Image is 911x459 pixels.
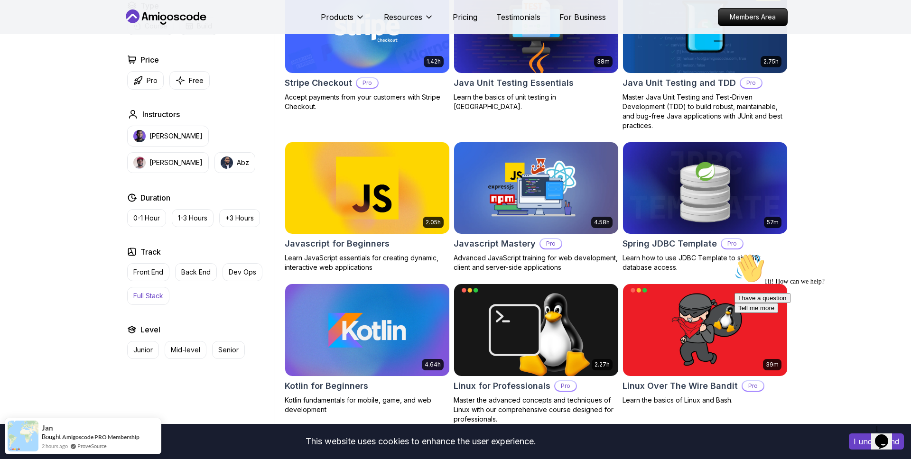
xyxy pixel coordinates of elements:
[4,28,94,36] span: Hi! How can we help?
[149,131,203,141] p: [PERSON_NAME]
[871,421,902,450] iframe: chat widget
[285,379,368,393] h2: Kotlin for Beginners
[189,76,204,85] p: Free
[454,284,619,424] a: Linux for Professionals card2.27hLinux for ProfessionalsProMaster the advanced concepts and techn...
[172,209,214,227] button: 1-3 Hours
[496,11,540,23] a: Testimonials
[42,424,53,432] span: Jan
[722,239,743,248] p: Pro
[767,219,779,226] p: 57m
[8,421,38,451] img: provesource social proof notification image
[237,158,249,167] p: Abz
[181,267,211,277] p: Back End
[718,8,788,26] a: Members Area
[4,4,175,64] div: 👋Hi! How can we help?I have a questionTell me more
[741,78,762,88] p: Pro
[285,142,449,234] img: Javascript for Beginners card
[559,11,606,23] a: For Business
[454,253,619,272] p: Advanced JavaScript training for web development, client and server-side applications
[731,249,902,416] iframe: chat widget
[219,209,260,227] button: +3 Hours
[357,78,378,88] p: Pro
[169,71,210,90] button: Free
[285,237,390,250] h2: Javascript for Beginners
[454,92,619,111] p: Learn the basics of unit testing in [GEOGRAPHIC_DATA].
[221,156,233,169] img: instructor img
[42,433,61,441] span: Bought
[171,345,200,355] p: Mid-level
[623,237,717,250] h2: Spring JDBC Template
[454,379,550,393] h2: Linux for Professionals
[454,76,574,90] h2: Java Unit Testing Essentials
[597,58,610,65] p: 38m
[133,156,146,169] img: instructor img
[454,142,618,234] img: Javascript Mastery card
[718,9,787,26] p: Members Area
[165,341,206,359] button: Mid-level
[849,433,904,450] button: Accept cookies
[321,11,353,23] p: Products
[127,71,164,90] button: Pro
[623,76,736,90] h2: Java Unit Testing and TDD
[178,213,207,223] p: 1-3 Hours
[142,109,180,120] h2: Instructors
[133,267,163,277] p: Front End
[623,284,788,405] a: Linux Over The Wire Bandit card39mLinux Over The Wire BanditProLearn the basics of Linux and Bash.
[214,152,255,173] button: instructor imgAbz
[212,341,245,359] button: Senior
[42,442,68,450] span: 2 hours ago
[62,433,139,441] a: Amigoscode PRO Membership
[623,142,788,273] a: Spring JDBC Template card57mSpring JDBC TemplateProLearn how to use JDBC Template to simplify dat...
[127,341,159,359] button: Junior
[140,54,159,65] h2: Price
[285,76,352,90] h2: Stripe Checkout
[133,130,146,142] img: instructor img
[454,395,619,424] p: Master the advanced concepts and techniques of Linux with our comprehensive course designed for p...
[4,54,47,64] button: Tell me more
[623,142,787,234] img: Spring JDBC Template card
[321,11,365,30] button: Products
[285,395,450,414] p: Kotlin fundamentals for mobile, game, and web development
[454,142,619,273] a: Javascript Mastery card4.58hJavascript MasteryProAdvanced JavaScript training for web development...
[223,263,262,281] button: Dev Ops
[229,267,256,277] p: Dev Ops
[127,287,169,305] button: Full Stack
[4,44,60,54] button: I have a question
[454,284,618,376] img: Linux for Professionals card
[175,263,217,281] button: Back End
[285,253,450,272] p: Learn JavaScript essentials for creating dynamic, interactive web applications
[540,239,561,248] p: Pro
[285,284,449,376] img: Kotlin for Beginners card
[285,284,450,414] a: Kotlin for Beginners card4.64hKotlin for BeginnersKotlin fundamentals for mobile, game, and web d...
[623,379,738,393] h2: Linux Over The Wire Bandit
[127,152,209,173] button: instructor img[PERSON_NAME]
[133,213,160,223] p: 0-1 Hour
[763,58,779,65] p: 2.75h
[140,246,161,257] h2: Track
[133,345,153,355] p: Junior
[225,213,254,223] p: +3 Hours
[555,381,576,391] p: Pro
[453,11,477,23] a: Pricing
[384,11,422,23] p: Resources
[133,291,163,301] p: Full Stack
[623,92,788,130] p: Master Java Unit Testing and Test-Driven Development (TDD) to build robust, maintainable, and bug...
[384,11,434,30] button: Resources
[285,142,450,273] a: Javascript for Beginners card2.05hJavascript for BeginnersLearn JavaScript essentials for creatin...
[623,395,788,405] p: Learn the basics of Linux and Bash.
[140,192,170,203] h2: Duration
[127,263,169,281] button: Front End
[127,126,209,147] button: instructor img[PERSON_NAME]
[7,431,835,452] div: This website uses cookies to enhance the user experience.
[595,361,610,368] p: 2.27h
[594,219,610,226] p: 4.58h
[77,442,107,450] a: ProveSource
[454,237,536,250] h2: Javascript Mastery
[4,4,34,34] img: :wave:
[127,209,166,227] button: 0-1 Hour
[285,92,450,111] p: Accept payments from your customers with Stripe Checkout.
[218,345,239,355] p: Senior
